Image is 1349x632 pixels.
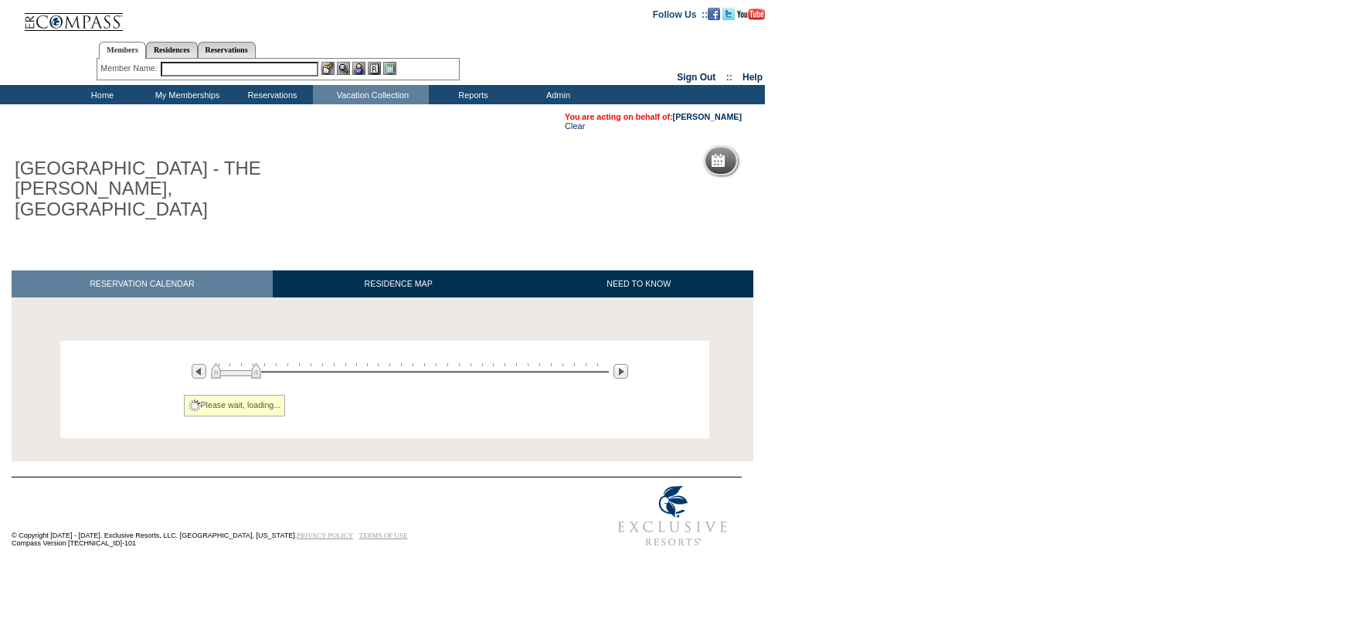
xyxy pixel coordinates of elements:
img: Exclusive Resorts [603,477,742,555]
a: RESIDENCE MAP [273,270,525,297]
img: spinner2.gif [189,399,201,412]
td: Follow Us :: [653,8,708,20]
img: b_calculator.gif [383,62,396,75]
h1: [GEOGRAPHIC_DATA] - THE [PERSON_NAME], [GEOGRAPHIC_DATA] [12,155,358,223]
h5: Reservation Calendar [731,156,849,166]
img: View [337,62,350,75]
span: You are acting on behalf of: [565,112,742,121]
td: Reservations [228,85,313,104]
a: NEED TO KNOW [524,270,753,297]
img: Follow us on Twitter [722,8,735,20]
a: [PERSON_NAME] [673,112,742,121]
a: Members [99,42,146,59]
div: Member Name: [100,62,160,75]
img: Previous [192,364,206,379]
a: PRIVACY POLICY [297,532,353,539]
a: Follow us on Twitter [722,8,735,18]
a: TERMS OF USE [359,532,408,539]
img: Subscribe to our YouTube Channel [737,8,765,20]
a: Help [742,72,763,83]
a: Clear [565,121,585,131]
td: Admin [514,85,599,104]
a: RESERVATION CALENDAR [12,270,273,297]
img: Impersonate [352,62,365,75]
img: Become our fan on Facebook [708,8,720,20]
a: Reservations [198,42,256,58]
img: Reservations [368,62,381,75]
span: :: [726,72,732,83]
td: Home [58,85,143,104]
td: © Copyright [DATE] - [DATE]. Exclusive Resorts, LLC. [GEOGRAPHIC_DATA], [US_STATE]. Compass Versi... [12,478,552,555]
img: b_edit.gif [321,62,335,75]
td: My Memberships [143,85,228,104]
img: Next [613,364,628,379]
a: Become our fan on Facebook [708,8,720,18]
a: Residences [146,42,198,58]
td: Vacation Collection [313,85,429,104]
a: Subscribe to our YouTube Channel [737,8,765,18]
td: Reports [429,85,514,104]
div: Please wait, loading... [184,395,286,416]
a: Sign Out [677,72,715,83]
